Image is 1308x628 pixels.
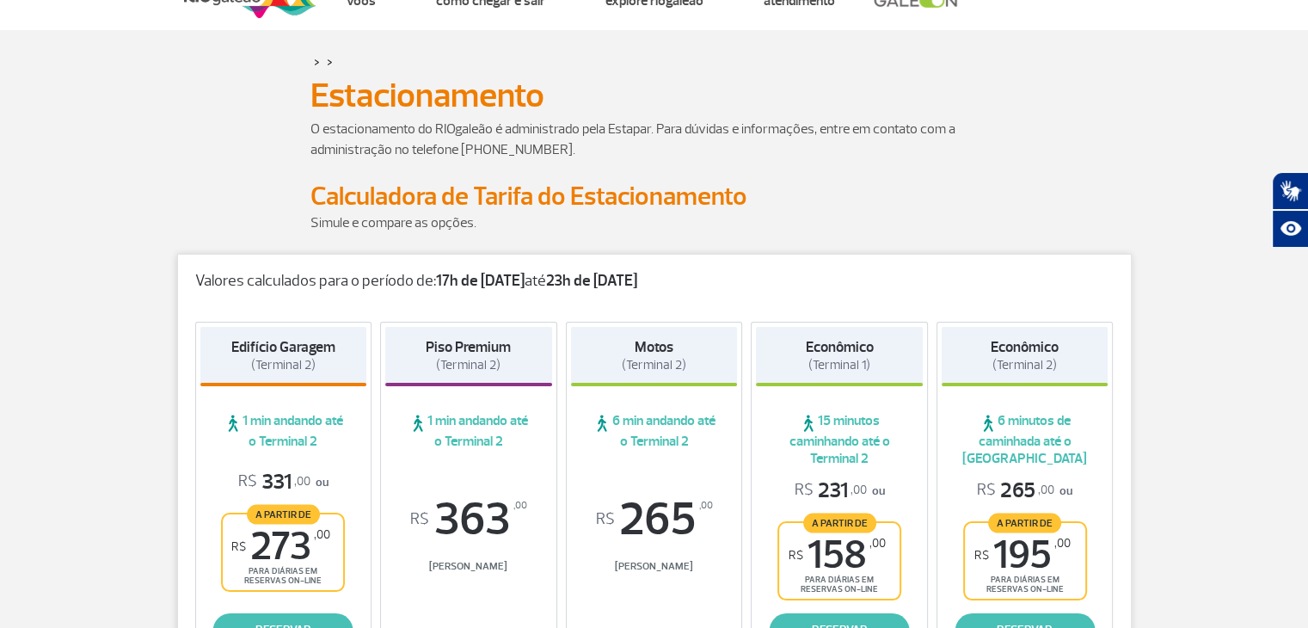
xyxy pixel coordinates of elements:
div: Plugin de acessibilidade da Hand Talk. [1272,172,1308,248]
span: A partir de [803,513,876,533]
sup: ,00 [1054,536,1071,551]
strong: Econômico [806,338,874,356]
span: para diárias em reservas on-line [979,575,1071,594]
span: A partir de [988,513,1061,533]
span: (Terminal 2) [251,357,316,373]
span: (Terminal 2) [622,357,686,373]
sup: ,00 [698,496,712,515]
a: > [314,52,320,71]
a: > [327,52,333,71]
span: 265 [571,496,738,543]
p: ou [795,477,885,504]
p: ou [238,469,329,496]
sup: ,00 [513,496,527,515]
h2: Calculadora de Tarifa do Estacionamento [310,181,998,212]
span: 273 [231,527,330,566]
span: 15 minutos caminhando até o Terminal 2 [756,412,923,467]
span: 231 [795,477,867,504]
sup: ,00 [314,527,330,542]
span: 363 [385,496,552,543]
sup: ,00 [869,536,886,551]
span: 265 [977,477,1054,504]
p: Simule e compare as opções. [310,212,998,233]
span: 6 min andando até o Terminal 2 [571,412,738,450]
strong: Econômico [991,338,1059,356]
span: (Terminal 1) [808,357,870,373]
span: para diárias em reservas on-line [794,575,885,594]
p: O estacionamento do RIOgaleão é administrado pela Estapar. Para dúvidas e informações, entre em c... [310,119,998,160]
span: 6 minutos de caminhada até o [GEOGRAPHIC_DATA] [942,412,1108,467]
h1: Estacionamento [310,81,998,110]
p: ou [977,477,1072,504]
span: (Terminal 2) [992,357,1057,373]
button: Abrir tradutor de língua de sinais. [1272,172,1308,210]
span: 195 [974,536,1071,575]
span: para diárias em reservas on-line [237,566,329,586]
p: Valores calculados para o período de: até [195,272,1114,291]
strong: Motos [635,338,673,356]
span: (Terminal 2) [436,357,500,373]
sup: R$ [231,539,246,554]
span: 1 min andando até o Terminal 2 [385,412,552,450]
span: 158 [789,536,886,575]
span: 331 [238,469,310,496]
strong: 17h de [DATE] [436,271,525,291]
sup: R$ [595,510,614,529]
strong: Piso Premium [426,338,511,356]
span: [PERSON_NAME] [385,560,552,573]
strong: 23h de [DATE] [546,271,637,291]
sup: R$ [974,548,989,563]
button: Abrir recursos assistivos. [1272,210,1308,248]
strong: Edifício Garagem [231,338,335,356]
sup: R$ [410,510,429,529]
span: A partir de [247,504,320,524]
span: 1 min andando até o Terminal 2 [200,412,367,450]
sup: R$ [789,548,803,563]
span: [PERSON_NAME] [571,560,738,573]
